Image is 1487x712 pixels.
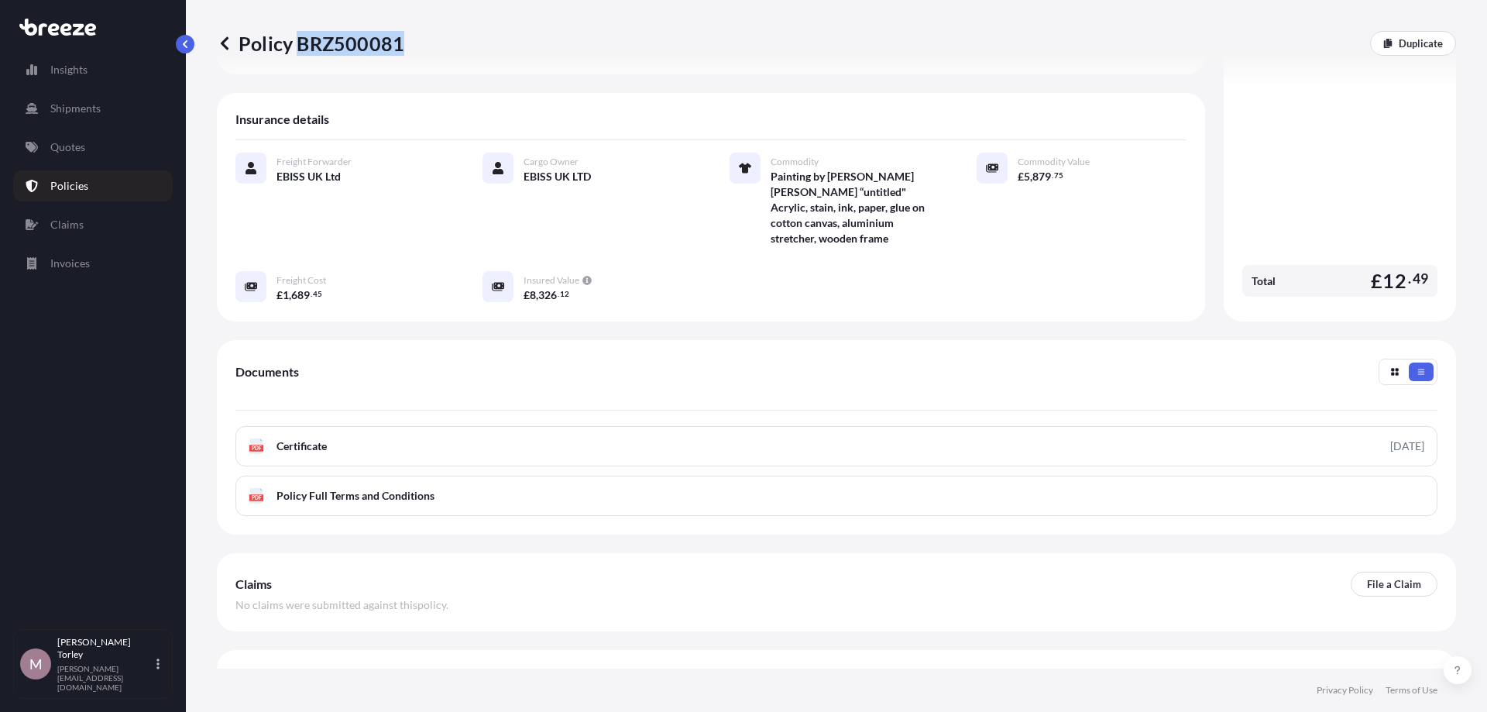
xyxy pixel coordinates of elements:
div: Main Exclusions [235,656,1437,693]
span: £ [1371,271,1382,291]
div: [DATE] [1390,439,1424,454]
span: Certificate [276,439,327,454]
span: 12 [1382,271,1406,291]
span: . [1408,274,1411,284]
p: [PERSON_NAME][EMAIL_ADDRESS][DOMAIN_NAME] [57,664,153,692]
a: PDFCertificate[DATE] [235,426,1437,466]
text: PDF [252,495,262,500]
span: , [1030,171,1032,182]
span: , [536,290,538,301]
span: Freight Cost [276,274,326,287]
span: 8 [530,290,536,301]
a: Shipments [13,93,173,124]
p: Claims [50,217,84,232]
a: File a Claim [1351,572,1437,597]
a: Quotes [13,132,173,163]
span: . [558,291,559,297]
span: Insured Value [524,274,579,287]
p: Quotes [50,139,85,155]
span: Painting by [PERSON_NAME] [PERSON_NAME] “untitled" Acrylic, stain, ink, paper, glue on cotton can... [771,169,939,246]
span: No claims were submitted against this policy . [235,597,448,613]
a: Terms of Use [1386,684,1437,697]
p: File a Claim [1367,576,1421,592]
span: 326 [538,290,557,301]
text: PDF [252,445,262,451]
span: Claims [235,576,272,592]
p: Invoices [50,256,90,271]
span: £ [276,290,283,301]
p: Duplicate [1399,36,1443,51]
span: 45 [313,291,322,297]
a: Claims [13,209,173,240]
span: Total [1252,273,1276,289]
p: Policy BRZ500081 [217,31,404,56]
span: 879 [1032,171,1051,182]
span: Freight Forwarder [276,156,352,168]
span: EBISS UK Ltd [276,169,341,184]
span: , [289,290,291,301]
p: Shipments [50,101,101,116]
a: PDFPolicy Full Terms and Conditions [235,476,1437,516]
span: Insurance details [235,112,329,127]
span: . [311,291,312,297]
span: 1 [283,290,289,301]
span: Policy Full Terms and Conditions [276,488,434,504]
span: Cargo Owner [524,156,579,168]
span: Commodity [771,156,819,168]
span: 49 [1413,274,1428,284]
span: 12 [560,291,569,297]
span: 5 [1024,171,1030,182]
p: [PERSON_NAME] Torley [57,636,153,661]
span: M [29,656,43,672]
span: 75 [1054,173,1063,178]
span: Commodity Value [1018,156,1090,168]
span: 689 [291,290,310,301]
a: Invoices [13,248,173,279]
span: Main Exclusions [235,667,324,683]
span: £ [1018,171,1024,182]
span: . [1052,173,1053,178]
a: Privacy Policy [1317,684,1373,697]
a: Insights [13,54,173,85]
span: Documents [235,364,299,380]
p: Insights [50,62,88,77]
a: Policies [13,170,173,201]
p: Policies [50,178,88,194]
a: Duplicate [1370,31,1456,56]
span: £ [524,290,530,301]
span: EBISS UK LTD [524,169,591,184]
